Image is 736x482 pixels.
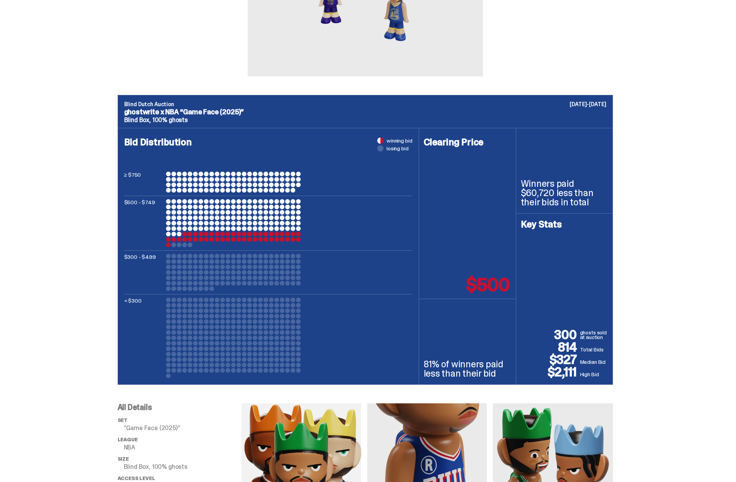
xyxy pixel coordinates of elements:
p: Median Bid [580,358,608,366]
p: Blind Box, 100% ghosts [124,464,241,470]
span: 100% ghosts [152,116,188,124]
p: $300 - $499 [124,254,163,291]
p: Total Bids [580,346,608,353]
p: $500 - $749 [124,199,163,247]
p: High Bid [580,370,608,378]
span: winning bid [387,138,412,143]
span: set [118,417,128,423]
h4: Clearing Price [424,138,511,147]
p: “Game Face (2025)” [124,425,241,431]
span: League [118,436,138,443]
p: < $300 [124,298,163,378]
p: NBA [124,444,241,451]
p: All Details [118,403,241,411]
p: 300 [521,329,580,341]
span: Size [118,456,129,462]
p: $327 [521,353,580,366]
p: Winners paid $60,720 less than their bids in total [521,179,608,207]
p: [DATE]-[DATE] [570,102,606,107]
p: 81% of winners paid less than their bid [424,360,511,378]
span: losing bid [387,146,409,151]
span: Access Level [118,475,155,482]
p: $2,111 [521,366,580,378]
h4: Key Stats [521,220,608,229]
span: Blind Box, [124,116,151,124]
p: 814 [521,341,580,353]
p: $500 [466,275,509,294]
p: ≥ $750 [124,172,163,193]
h4: Bid Distribution [124,138,413,172]
p: ghostwrite x NBA “Game Face (2025)” [124,108,606,115]
p: ghosts sold at auction [580,330,608,341]
p: Blind Dutch Auction [124,102,606,107]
